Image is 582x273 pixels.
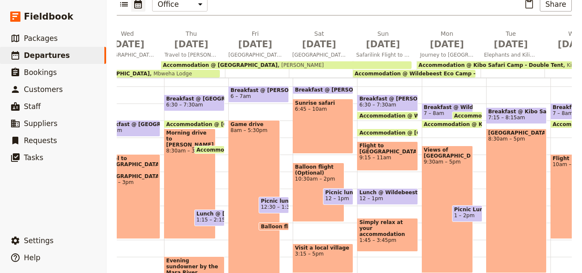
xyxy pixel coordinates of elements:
div: Sunrise safari6:45 – 10am [293,99,353,154]
span: Breakfast @ [GEOGRAPHIC_DATA] [102,121,158,127]
span: 10am – 3pm [102,179,158,185]
span: 6:30 – 7:30am [166,102,203,108]
span: Accommodation @ Kibo Safari Camp - Double Tent [424,121,572,127]
span: [DATE] [420,38,474,51]
span: Customers [24,85,63,94]
span: Breakfast @ [GEOGRAPHIC_DATA] [166,96,222,102]
span: 12:30 – 1:30pm [261,204,301,210]
h2: Sun [356,29,410,51]
span: Travel to [GEOGRAPHIC_DATA] on [GEOGRAPHIC_DATA] [102,155,158,179]
div: Breakfast @ [PERSON_NAME]6:30 – 7:30am [357,95,418,111]
span: Safarilink Flight to [GEOGRAPHIC_DATA] [353,52,413,58]
span: Simply relax at your accommodation [359,219,415,237]
span: [DATE] [101,38,154,51]
div: Accommodation @ Wildebeest Eco Camp - Deluxe Tent [357,112,418,120]
span: Tasks [24,153,43,162]
span: Picnic lunch [325,190,351,195]
span: Breakfast @ Kibo Safari Camp - Double Tent [488,109,545,115]
span: Requests [24,136,57,145]
div: Balloon flight (Optional)10:30am – 2pm [293,163,344,222]
div: Accommodation @ [GEOGRAPHIC_DATA] [194,146,225,154]
h2: Thu [164,29,218,51]
div: Breakfast @ [GEOGRAPHIC_DATA]6:30 – 7:30am [164,95,225,111]
span: 8am – 5:30pm [230,127,278,133]
span: 7:15 – 8:15am [488,115,525,121]
div: Breakfast @ Wildebeest Eco Camp - Deluxe Tent7 – 8am [422,103,473,120]
span: Suppliers [24,119,58,128]
h2: Sat [292,29,346,51]
div: Accommodation @ [GEOGRAPHIC_DATA][PERSON_NAME] [161,61,412,69]
h2: Wed [101,29,154,51]
button: Sat [DATE][GEOGRAPHIC_DATA] [289,29,353,61]
span: Fieldbook [24,10,73,23]
button: Mon [DATE]Journey to [GEOGRAPHIC_DATA] [417,29,481,61]
span: [DATE] [484,38,538,51]
span: Journey to [GEOGRAPHIC_DATA] [417,52,477,58]
div: Picnic lunch12 – 1pm [323,188,353,205]
div: Balloon flight (Optional) [259,222,289,230]
span: Breakfast @ [PERSON_NAME] [295,87,383,93]
span: [GEOGRAPHIC_DATA] and [PERSON_NAME] [97,52,158,58]
span: Packages [24,34,58,43]
span: 10:30am – 2pm [295,176,342,182]
span: 12 – 1pm [325,195,349,201]
span: Game drive [230,121,278,127]
span: 1 – 2pm [454,213,475,218]
span: 7 – 8am [424,110,444,116]
span: Accommodation @ Wildebeest Eco Camp - Deluxe Tent [354,71,511,77]
span: Bookings [24,68,57,77]
div: Flight to [GEOGRAPHIC_DATA]9:15 – 11am [357,141,418,171]
span: Accommodation @ [GEOGRAPHIC_DATA] [359,130,478,135]
div: Accommodation @ Kibo Safari Camp - Double Tent [422,120,482,128]
span: [DATE] [356,38,410,51]
button: Fri [DATE][GEOGRAPHIC_DATA] [225,29,289,61]
div: Lunch @ [PERSON_NAME]1:15 – 2:15pm [194,210,225,226]
div: Views of [GEOGRAPHIC_DATA]9:30am – 5pm [422,146,473,273]
span: Accommodation @ [GEOGRAPHIC_DATA] [196,147,315,152]
h2: Fri [228,29,282,51]
span: 6 – 7am [230,93,251,99]
span: 12 – 1pm [359,195,383,201]
div: Breakfast @ Kibo Safari Camp - Double Tent7:15 – 8:15am [486,107,547,124]
h2: Mon [420,29,474,51]
span: 7 – 8am [553,110,573,116]
div: Morning drive to [PERSON_NAME]8:30am – 3pm [164,129,216,239]
span: [DATE] [164,38,218,51]
div: Travel to [GEOGRAPHIC_DATA] on [GEOGRAPHIC_DATA]10am – 3pm [100,154,160,239]
span: 6:30 – 7:30am [359,102,396,108]
span: 8:30am – 5pm [488,136,545,142]
div: Accommodation @ [GEOGRAPHIC_DATA] [357,129,418,137]
span: Picnic Lunch [454,207,480,213]
div: Breakfast @ [PERSON_NAME] [293,86,353,94]
h2: Tue [484,29,538,51]
div: [GEOGRAPHIC_DATA],8:30am – 5pm [486,129,547,273]
span: Breakfast @ [PERSON_NAME] [359,96,415,102]
span: Visit a local village [295,245,351,251]
div: Accommodation @ [GEOGRAPHIC_DATA]Mbweha Lodge [33,70,220,78]
span: Sunrise safari [295,100,351,106]
span: Breakfast @ [PERSON_NAME] [230,87,287,93]
div: Simply relax at your accommodation1:45 – 3:45pm [357,218,418,252]
span: Accommodation @ Wildebeest Eco Camp - Deluxe Tent [359,113,519,118]
span: Balloon flight (Optional) [295,164,342,176]
button: Tue [DATE]Elephants and Kilimanjaro Views [481,29,545,61]
span: Staff [24,102,41,111]
div: Picnic lunch12:30 – 1:30pm [259,197,289,213]
span: [DATE] [228,38,282,51]
span: 9:30am – 5pm [424,159,471,165]
span: Mbweha Lodge [150,71,192,77]
div: Accommodation @ Wildebeest Eco Camp - Deluxe Tent [452,112,482,120]
button: Sun [DATE]Safarilink Flight to [GEOGRAPHIC_DATA] [353,29,417,61]
span: Flight to [GEOGRAPHIC_DATA] [359,143,415,155]
span: 1:15 – 2:15pm [196,217,233,223]
span: 3:15 – 5pm [295,251,351,257]
span: Lunch @ Wildebeest Eco Camp - Deluxe Tent [359,190,415,195]
span: Views of [GEOGRAPHIC_DATA] [424,147,471,159]
div: Visit a local village3:15 – 5pm [293,244,353,273]
div: Breakfast @ [GEOGRAPHIC_DATA]8 – 9am [100,120,160,137]
span: [GEOGRAPHIC_DATA] [289,52,349,58]
span: 9:15 – 11am [359,155,415,161]
span: [GEOGRAPHIC_DATA] [225,52,285,58]
span: Travel to [PERSON_NAME] (Game Walk & Village Visit) [161,52,222,58]
span: Help [24,253,40,262]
